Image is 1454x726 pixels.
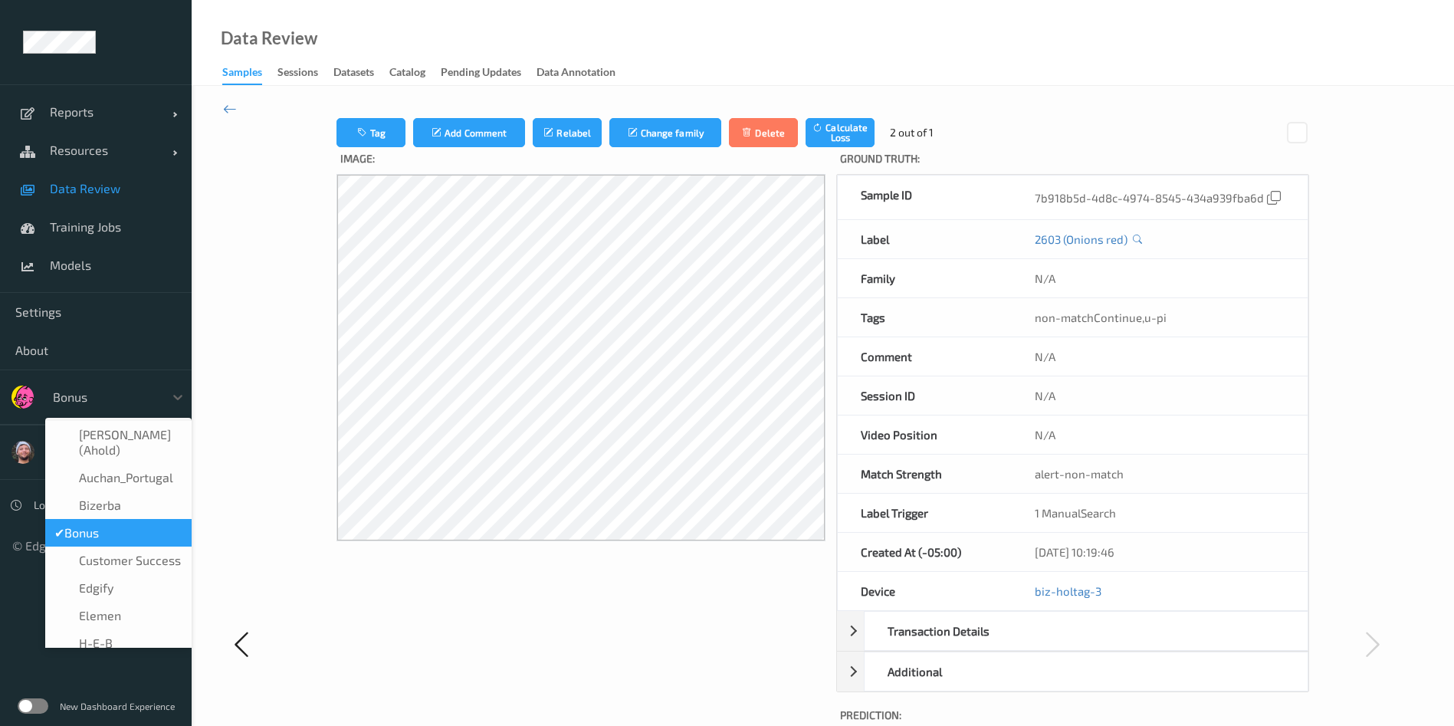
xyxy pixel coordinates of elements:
a: biz-holtag-3 [1035,584,1101,598]
div: Sessions [277,64,318,84]
div: 1 ManualSearch [1012,494,1308,532]
div: Datasets [333,64,374,84]
button: Add Comment [413,118,525,147]
a: Data Annotation [537,62,631,84]
div: Label [838,220,1012,258]
div: Comment [838,337,1012,376]
div: N/A [1012,259,1308,297]
div: Tags [838,298,1012,337]
div: alert-non-match [1012,455,1308,493]
div: Video Position [838,416,1012,454]
div: Match Strength [838,455,1012,493]
div: Data Annotation [537,64,615,84]
button: Relabel [533,118,602,147]
div: 2 out of 1 [890,125,934,140]
div: Device [838,572,1012,610]
div: Transaction Details [865,612,1029,650]
a: Catalog [389,62,441,84]
div: Label Trigger [838,494,1012,532]
div: N/A [1012,337,1308,376]
a: Pending Updates [441,62,537,84]
button: Calculate Loss [806,118,875,147]
div: Additional [865,652,1029,691]
div: 7b918b5d-4d8c-4974-8545-434a939fba6d [1035,187,1285,208]
div: N/A [1012,376,1308,415]
button: Delete [729,118,798,147]
a: Samples [222,62,277,85]
button: Change family [609,118,721,147]
label: Image: [336,147,825,174]
span: u-pi [1144,310,1167,324]
div: Data Review [221,31,317,46]
span: , [1035,310,1167,324]
div: Additional [837,652,1308,692]
div: Transaction Details [837,611,1308,651]
div: Family [838,259,1012,297]
a: Sessions [277,62,333,84]
button: Tag [336,118,405,147]
label: Ground Truth : [836,147,1309,174]
div: Created At (-05:00) [838,533,1012,571]
div: Sample ID [838,176,1012,219]
div: Session ID [838,376,1012,415]
div: N/A [1012,416,1308,454]
div: Pending Updates [441,64,521,84]
span: non-matchContinue [1035,310,1142,324]
div: Samples [222,64,262,85]
div: Catalog [389,64,425,84]
a: Datasets [333,62,389,84]
div: [DATE] 10:19:46 [1012,533,1308,571]
a: 2603 (Onions red) [1035,232,1127,247]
